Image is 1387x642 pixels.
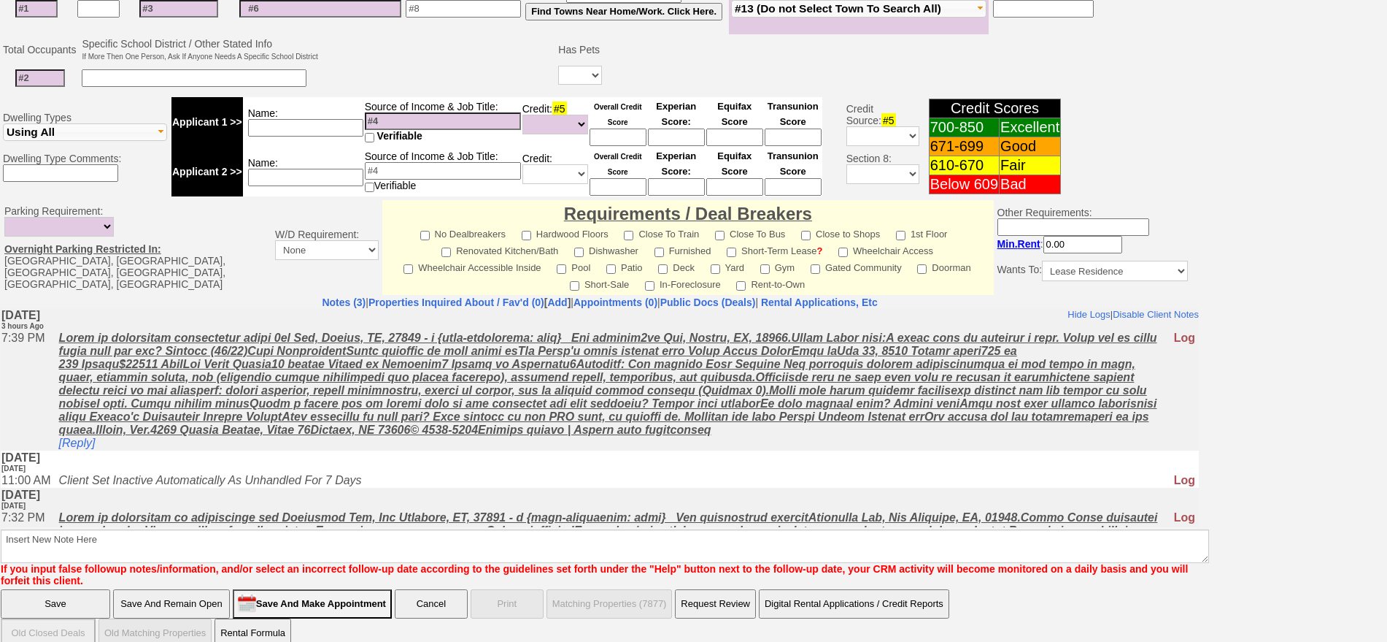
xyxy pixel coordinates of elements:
[715,224,785,241] label: Close To Bus
[322,297,366,308] a: Notes (3)
[1112,1,1198,12] a: Disable Client Notes
[1000,118,1061,137] td: Excellent
[1000,175,1061,194] td: Bad
[420,224,506,241] label: No Dealbreakers
[765,129,822,146] input: Ask Customer: Do You Know Your Transunion Credit Score
[171,97,243,147] td: Applicant 1 >>
[1,200,271,295] td: Parking Requirement: [GEOGRAPHIC_DATA], [GEOGRAPHIC_DATA], [GEOGRAPHIC_DATA], [GEOGRAPHIC_DATA], ...
[654,241,711,258] label: Furnished
[522,231,531,240] input: Hardwood Floors
[557,258,590,275] label: Pool
[1,1,43,23] b: [DATE]
[570,275,629,291] label: Short-Sale
[171,147,243,196] td: Applicant 2 >>
[758,297,878,308] a: Rental Applications, Etc
[997,238,1122,250] nobr: :
[658,264,668,274] input: Deck
[1000,137,1061,156] td: Good
[594,103,642,126] font: Overall Credit Score
[574,248,584,257] input: Dishwasher
[917,258,970,275] label: Doorman
[556,36,604,64] td: Has Pets
[648,178,705,196] input: Ask Customer: Do You Know Your Experian Credit Score
[395,589,468,619] button: Cancel
[271,200,382,295] td: W/D Requirement:
[1067,1,1110,12] a: Hide Logs
[573,297,657,308] a: Appointments (0)
[929,175,999,194] td: Below 609
[82,53,317,61] font: If More Then One Person, Ask If Anyone Needs A Specific School District
[522,97,589,147] td: Credit:
[711,258,745,275] label: Yard
[706,178,763,196] input: Ask Customer: Do You Know Your Equifax Credit Score
[1000,156,1061,175] td: Fair
[816,245,822,256] a: ?
[760,258,795,275] label: Gym
[1,180,39,202] b: [DATE]
[727,248,736,257] input: Short-Term Lease?
[675,589,756,619] button: Request Review
[706,129,763,146] input: Ask Customer: Do You Know Your Equifax Credit Score
[765,178,822,196] input: Ask Customer: Do You Know Your Transunion Credit Score
[547,297,567,308] a: Add
[403,258,541,275] label: Wheelchair Accessible Inside
[824,95,922,199] td: Credit Source: Section 8:
[711,264,720,274] input: Yard
[994,200,1191,295] td: Other Requirements:
[15,69,65,87] input: #2
[58,23,1156,128] u: Lorem ip dolorsitam consectetur adipi 0el Sed, Doeius, TE, 27849 - i {utla-etdolorema: aliq} Eni ...
[1173,203,1194,215] font: Log
[557,264,566,274] input: Pool
[768,150,819,177] font: Transunion Score
[1173,166,1194,178] font: Log
[660,297,756,308] a: Public Docs (Deals)
[522,224,608,241] label: Hardwood Floors
[656,101,696,127] font: Experian Score:
[546,589,673,619] button: Matching Properties (7877)
[1,143,39,165] b: [DATE]
[570,281,579,291] input: Short-Sale
[606,258,643,275] label: Patio
[233,589,392,619] input: Save And Make Appointment
[368,297,544,308] a: Properties Inquired About / Fav'd (0)
[377,130,422,142] span: Verifiable
[1,530,1209,563] textarea: Insert New Note Here
[929,137,999,156] td: 671-699
[811,258,902,275] label: Gated Community
[243,97,364,147] td: Name:
[80,36,320,64] td: Specific School District / Other Stated Info
[58,166,361,178] i: Client Set Inactive Automatically As Unhandled For 7 Days
[574,241,638,258] label: Dishwasher
[441,241,558,258] label: Renovated Kitchen/Bath
[7,126,55,138] span: Using All
[658,258,695,275] label: Deck
[997,264,1188,275] nobr: Wants To:
[801,224,880,241] label: Close to Shops
[645,275,721,291] label: In-Foreclosure
[594,153,642,176] font: Overall Credit Score
[759,589,949,619] button: Digital Rental Applications / Credit Reports
[552,102,567,116] span: #5
[403,264,413,274] input: Wheelchair Accessible Inside
[58,203,1164,334] u: Lorem ip dolorsitam co adipiscinge sed Doeiusmod Tem, Inc Utlabore, ET, 37891 - d {magn-aliquaeni...
[736,281,746,291] input: Rent-to-Own
[929,118,999,137] td: 700-850
[590,129,646,146] input: Ask Customer: Do You Know Your Overall Credit Score
[1,297,1199,308] center: | | | |
[3,123,167,141] button: Using All
[735,2,941,15] span: #13 (Do not Select Town To Search All)
[1,14,43,22] font: 3 hours Ago
[471,589,544,619] button: Print
[727,241,822,258] label: Short-Term Lease
[838,248,848,257] input: Wheelchair Access
[801,231,811,240] input: Close to Shops
[522,147,589,196] td: Credit:
[1173,23,1194,36] font: Log
[896,231,905,240] input: 1st Floor
[929,156,999,175] td: 610-670
[606,264,616,274] input: Patio
[420,231,430,240] input: No Dealbreakers
[654,248,664,257] input: Furnished
[243,147,364,196] td: Name:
